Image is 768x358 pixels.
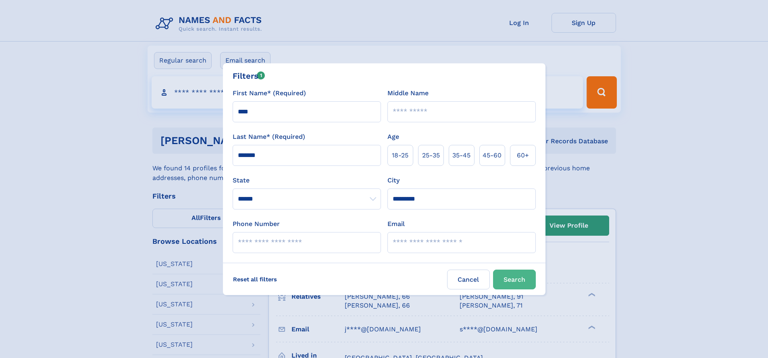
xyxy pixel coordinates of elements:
[447,270,490,289] label: Cancel
[233,219,280,229] label: Phone Number
[452,151,470,160] span: 35‑45
[387,176,400,185] label: City
[387,219,405,229] label: Email
[392,151,408,160] span: 18‑25
[387,132,399,142] label: Age
[493,270,536,289] button: Search
[233,132,305,142] label: Last Name* (Required)
[483,151,502,160] span: 45‑60
[233,70,265,82] div: Filters
[387,88,429,98] label: Middle Name
[517,151,529,160] span: 60+
[228,270,282,289] label: Reset all filters
[422,151,440,160] span: 25‑35
[233,176,381,185] label: State
[233,88,306,98] label: First Name* (Required)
